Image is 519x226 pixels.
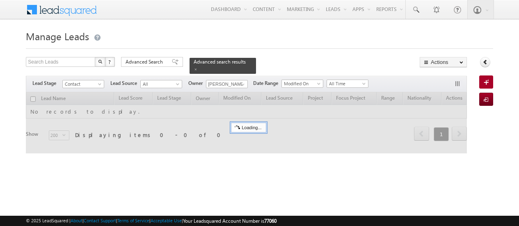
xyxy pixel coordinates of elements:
span: ? [108,58,112,65]
span: © 2025 LeadSquared | | | | | [26,217,277,225]
span: 77060 [264,218,277,224]
a: Show All Items [237,80,247,89]
input: Type to Search [206,80,248,88]
span: All Time [327,80,366,87]
a: Contact [62,80,104,88]
span: Lead Source [110,80,140,87]
button: Actions [420,57,467,67]
span: Manage Leads [26,30,89,43]
a: All [140,80,182,88]
span: All [141,80,180,88]
a: Modified On [281,80,323,88]
a: All Time [327,80,368,88]
span: Your Leadsquared Account Number is [183,218,277,224]
a: Acceptable Use [151,218,182,223]
span: Date Range [253,80,281,87]
div: Loading... [231,123,266,132]
span: Lead Stage [32,80,62,87]
span: Advanced Search [126,58,165,66]
span: Advanced search results [194,59,246,65]
span: Contact [63,80,102,88]
span: Modified On [282,80,321,87]
a: About [71,218,82,223]
a: Terms of Service [117,218,149,223]
span: Owner [188,80,206,87]
button: ? [105,57,115,67]
a: Contact Support [84,218,116,223]
img: Search [98,59,102,64]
